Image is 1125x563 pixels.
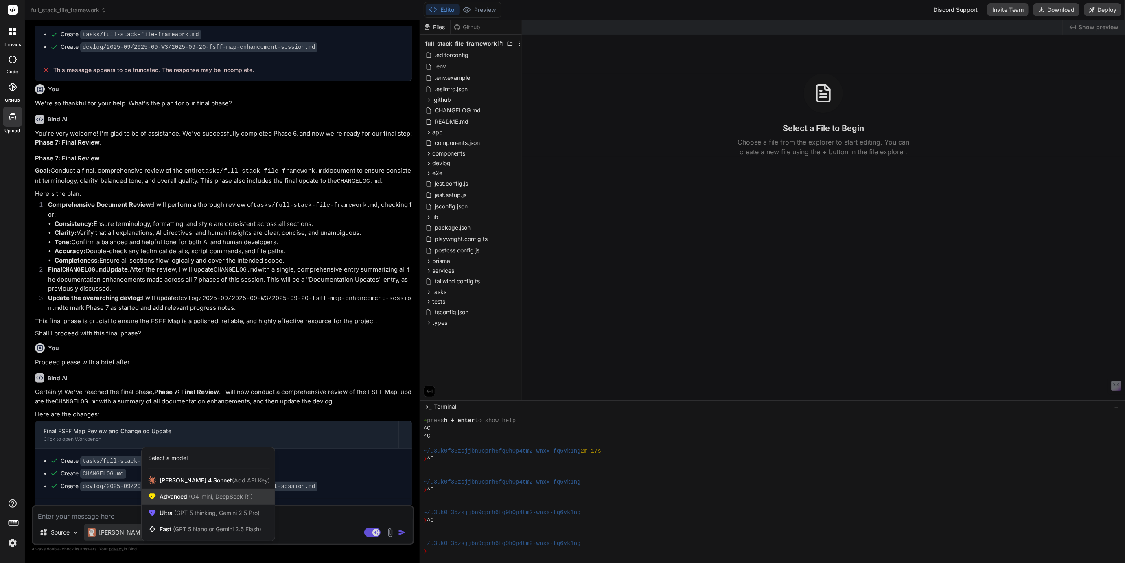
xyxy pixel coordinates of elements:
[173,526,261,532] span: (GPT 5 Nano or Gemini 2.5 Flash)
[7,68,18,75] label: code
[5,97,20,104] label: GitHub
[160,509,260,517] span: Ultra
[232,477,270,484] span: (Add API Key)
[173,509,260,516] span: (GPT-5 thinking, Gemini 2.5 Pro)
[160,525,261,533] span: Fast
[160,493,253,501] span: Advanced
[6,536,20,550] img: settings
[160,476,270,484] span: [PERSON_NAME] 4 Sonnet
[148,454,188,462] div: Select a model
[5,127,20,134] label: Upload
[187,493,253,500] span: (O4-mini, DeepSeek R1)
[4,41,21,48] label: threads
